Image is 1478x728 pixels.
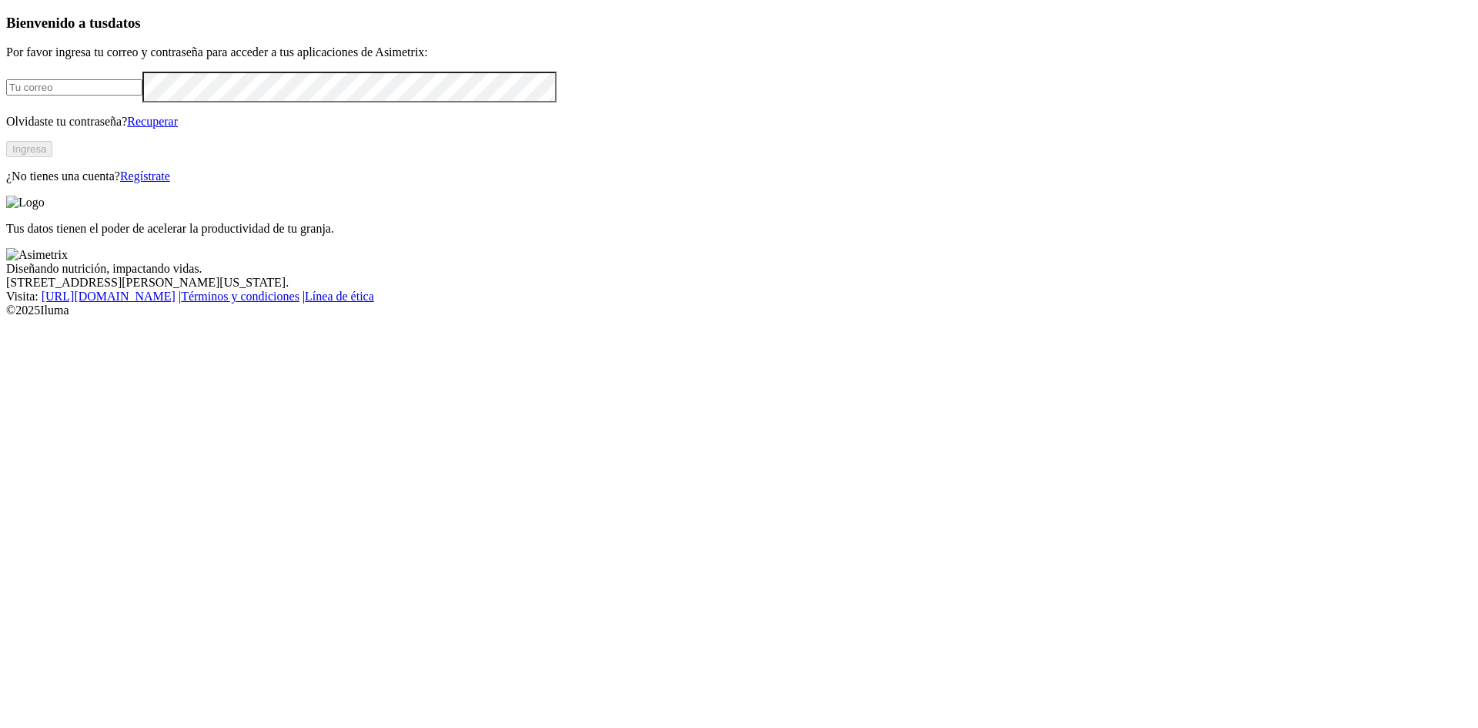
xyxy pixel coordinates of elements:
p: Tus datos tienen el poder de acelerar la productividad de tu granja. [6,222,1472,236]
button: Ingresa [6,141,52,157]
p: ¿No tienes una cuenta? [6,169,1472,183]
div: Visita : | | [6,290,1472,304]
a: Línea de ética [305,290,374,303]
a: Regístrate [120,169,170,183]
a: Términos y condiciones [181,290,299,303]
span: datos [108,15,141,31]
div: © 2025 Iluma [6,304,1472,317]
input: Tu correo [6,79,142,96]
img: Logo [6,196,45,210]
div: Diseñando nutrición, impactando vidas. [6,262,1472,276]
a: [URL][DOMAIN_NAME] [42,290,176,303]
img: Asimetrix [6,248,68,262]
div: [STREET_ADDRESS][PERSON_NAME][US_STATE]. [6,276,1472,290]
p: Por favor ingresa tu correo y contraseña para acceder a tus aplicaciones de Asimetrix: [6,45,1472,59]
p: Olvidaste tu contraseña? [6,115,1472,129]
h3: Bienvenido a tus [6,15,1472,32]
a: Recuperar [127,115,178,128]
